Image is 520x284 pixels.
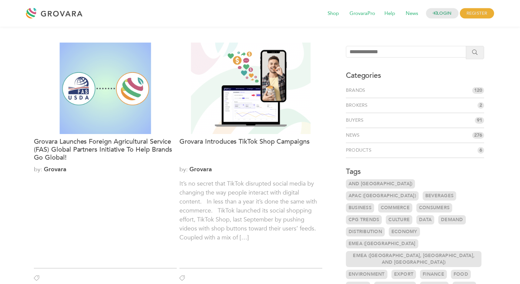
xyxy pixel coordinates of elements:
[34,138,177,162] a: Grovara Launches Foreign Agricultural Service (FAS) Global Partners Initiative To Help Brands Go ...
[423,191,456,201] a: Beverages
[451,270,471,279] a: Food
[346,147,374,154] a: Products
[472,87,484,94] span: 120
[34,165,177,174] span: by:
[460,8,494,19] span: REGISTER
[475,117,484,124] span: 91
[346,117,366,124] a: Buyers
[380,10,400,17] a: Help
[416,203,452,213] a: Consumers
[386,215,412,224] a: Culture
[378,203,412,213] a: Commerce
[345,7,380,20] span: GrovaraPro
[179,179,322,260] p: It’s no secret that TikTok disrupted social media by changing the way people interact with digita...
[346,102,370,109] a: Brokers
[380,7,400,20] span: Help
[416,215,434,224] a: Data
[323,7,344,20] span: Shop
[179,138,322,162] a: Grovara Introduces TikTok Shop Campaigns
[346,71,484,80] h3: Categories
[346,179,415,189] a: and [GEOGRAPHIC_DATA])
[420,270,447,279] a: Finance
[323,10,344,17] a: Shop
[346,87,368,94] a: Brands
[346,191,419,201] a: APAC ([GEOGRAPHIC_DATA])
[346,270,387,279] a: Environment
[346,239,418,248] a: EMEA ([GEOGRAPHIC_DATA]
[346,167,484,177] h3: Tags
[401,10,423,17] a: News
[477,147,484,154] span: 6
[345,10,380,17] a: GrovaraPro
[346,251,482,267] a: EMEA ([GEOGRAPHIC_DATA], [GEOGRAPHIC_DATA], and [GEOGRAPHIC_DATA])
[346,215,382,224] a: CPG Trends
[189,165,212,174] a: Grovara
[346,227,385,236] a: Distribution
[472,132,484,139] span: 276
[426,8,459,19] a: LOGIN
[346,132,362,139] a: News
[346,203,374,213] a: Business
[44,165,66,174] a: Grovara
[401,7,423,20] span: News
[477,102,484,109] span: 2
[179,165,322,174] span: by:
[389,227,420,236] a: Economy
[438,215,466,224] a: Demand
[391,270,416,279] a: Export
